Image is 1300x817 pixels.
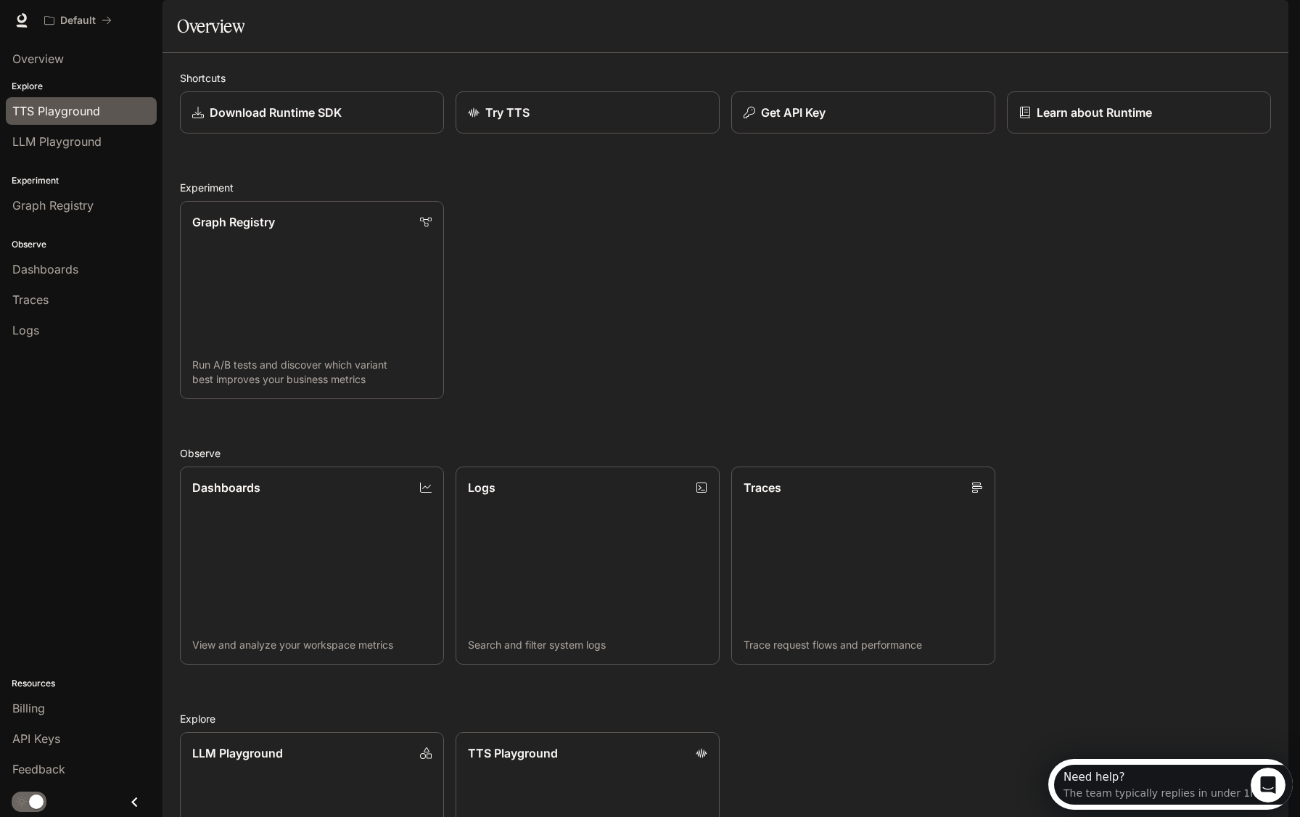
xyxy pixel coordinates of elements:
[180,91,444,134] a: Download Runtime SDK
[180,201,444,399] a: Graph RegistryRun A/B tests and discover which variant best improves your business metrics
[731,467,995,665] a: TracesTrace request flows and performance
[6,6,251,46] div: Open Intercom Messenger
[744,638,983,652] p: Trace request flows and performance
[15,24,208,39] div: The team typically replies in under 1h
[192,638,432,652] p: View and analyze your workspace metrics
[180,467,444,665] a: DashboardsView and analyze your workspace metrics
[456,91,720,134] a: Try TTS
[761,104,826,121] p: Get API Key
[1048,759,1293,810] iframe: Intercom live chat discovery launcher
[468,638,707,652] p: Search and filter system logs
[192,744,283,762] p: LLM Playground
[180,711,1271,726] h2: Explore
[468,744,558,762] p: TTS Playground
[192,479,260,496] p: Dashboards
[210,104,342,121] p: Download Runtime SDK
[1007,91,1271,134] a: Learn about Runtime
[468,479,495,496] p: Logs
[192,358,432,387] p: Run A/B tests and discover which variant best improves your business metrics
[180,446,1271,461] h2: Observe
[15,12,208,24] div: Need help?
[177,12,244,41] h1: Overview
[731,91,995,134] button: Get API Key
[38,6,118,35] button: All workspaces
[60,15,96,27] p: Default
[180,180,1271,195] h2: Experiment
[192,213,275,231] p: Graph Registry
[1037,104,1152,121] p: Learn about Runtime
[485,104,530,121] p: Try TTS
[456,467,720,665] a: LogsSearch and filter system logs
[1251,768,1285,802] iframe: Intercom live chat
[744,479,781,496] p: Traces
[180,70,1271,86] h2: Shortcuts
